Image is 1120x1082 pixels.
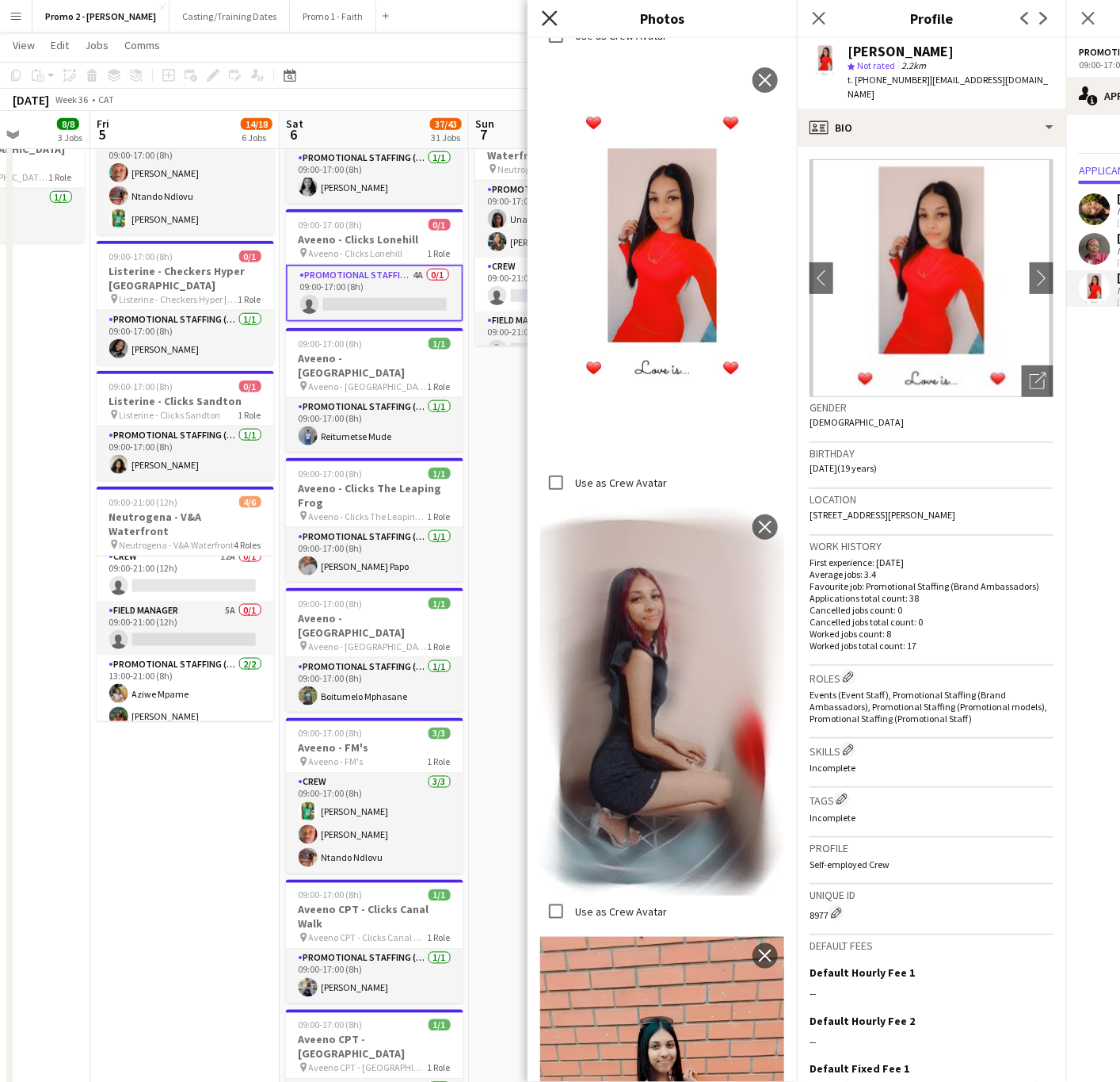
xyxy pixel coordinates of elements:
[97,602,274,656] app-card-role: Field Manager5A0/109:00-21:00 (12h)
[286,232,463,247] h3: Aveeno - Clicks Lonehill
[97,371,274,480] app-job-card: 09:00-17:00 (8h)0/1Listerine - Clicks Sandton Listerine - Clicks Sandton1 RolePromotional Staffin...
[124,38,160,52] span: Comms
[309,1062,428,1074] span: Aveeno CPT - [GEOGRAPHIC_DATA]
[309,640,428,652] span: Aveeno - [GEOGRAPHIC_DATA]
[109,496,178,508] span: 09:00-21:00 (12h)
[120,409,221,421] span: Listerine - Clicks Sandton
[52,94,92,105] span: Week 36
[32,1,170,32] button: Promo 2 - [PERSON_NAME]
[290,1,376,32] button: Promo 1 - Faith
[286,1033,463,1061] h3: Aveeno CPT - [GEOGRAPHIC_DATA]
[810,592,1053,604] p: Applications total count: 38
[284,125,303,143] span: 6
[498,163,613,175] span: Neutrogena - V&A Waterfront
[286,903,463,931] h3: Aveeno CPT - Clicks Canal Walk
[309,510,428,522] span: Aveeno - Clicks The Leaping Frog
[475,258,653,312] app-card-role: Crew8A0/109:00-21:00 (12h)
[810,841,1053,855] h3: Profile
[286,209,463,322] app-job-card: 09:00-17:00 (8h)0/1Aveeno - Clicks Lonehill Aveeno - Clicks Lonehill1 RolePromotional Staffing (B...
[810,462,877,474] span: [DATE] (19 years)
[810,986,1053,1000] div: --
[810,965,915,980] h3: Default Hourly Fee 1
[848,44,954,59] div: [PERSON_NAME]
[299,468,363,480] span: 09:00-17:00 (8h)
[239,496,261,508] span: 4/6
[286,588,463,712] app-job-card: 09:00-17:00 (8h)1/1Aveeno - [GEOGRAPHIC_DATA] Aveeno - [GEOGRAPHIC_DATA]1 RolePromotional Staffin...
[286,611,463,640] h3: Aveeno - [GEOGRAPHIC_DATA]
[286,458,463,582] app-job-card: 09:00-17:00 (8h)1/1Aveeno - Clicks The Leaping Frog Aveeno - Clicks The Leaping Frog1 RolePromoti...
[810,812,1053,824] p: Incomplete
[810,742,1053,759] h3: Skills
[309,247,403,259] span: Aveeno - Clicks Lonehill
[429,219,451,231] span: 0/1
[286,528,463,582] app-card-role: Promotional Staffing (Brand Ambassadors)1/109:00-17:00 (8h)[PERSON_NAME] Papo
[810,446,1053,461] h3: Birthday
[120,539,234,551] span: Neutrogena - V&A Waterfront
[97,135,274,235] app-card-role: Crew3/309:00-17:00 (8h)[PERSON_NAME]Ntando Ndlovu[PERSON_NAME]
[238,409,261,421] span: 1 Role
[97,510,274,538] h3: Neutrogena - V&A Waterfront
[810,905,1053,921] div: 8977
[810,939,1053,953] h3: Default fees
[286,950,463,1004] app-card-role: Promotional Staffing (Brand Ambassadors)1/109:00-17:00 (8h)[PERSON_NAME]
[49,171,72,183] span: 1 Role
[428,380,451,392] span: 1 Role
[13,92,49,108] div: [DATE]
[429,468,451,480] span: 1/1
[286,880,463,1004] div: 09:00-17:00 (8h)1/1Aveeno CPT - Clicks Canal Walk Aveeno CPT - Clicks Canal Walk1 RolePromotional...
[430,118,462,130] span: 37/43
[540,508,784,896] img: Crew photo 1027623
[242,132,272,143] div: 6 Jobs
[299,338,363,350] span: 09:00-17:00 (8h)
[57,118,79,130] span: 8/8
[810,689,1047,725] span: Events (Event Staff), Promotional Staffing (Brand Ambassadors), Promotional Staffing (Promotional...
[429,889,451,901] span: 1/1
[309,380,428,392] span: Aveeno - [GEOGRAPHIC_DATA]
[810,556,1053,568] p: First experience: [DATE]
[286,149,463,203] app-card-role: Promotional Staffing (Brand Ambassadors)1/109:00-17:00 (8h)[PERSON_NAME]
[309,756,364,768] span: Aveeno - FM's
[286,351,463,380] h3: Aveeno - [GEOGRAPHIC_DATA]
[170,1,290,32] button: Casting/Training Dates
[97,79,274,235] app-job-card: 09:00-17:00 (8h)3/3Aveeno - FM's Aveeno - FM's1 RoleCrew3/309:00-17:00 (8h)[PERSON_NAME]Ntando Nd...
[97,117,109,131] span: Fri
[475,111,653,346] app-job-card: 09:00-21:00 (12h)4/6Neutrogena - V&A Waterfront Neutrogena - V&A Waterfront4 RolesPromotional Sta...
[109,380,173,392] span: 09:00-17:00 (8h)
[428,247,451,259] span: 1 Role
[429,598,451,610] span: 1/1
[810,492,1053,507] h3: Location
[94,125,109,143] span: 5
[428,932,451,944] span: 1 Role
[286,117,303,131] span: Sat
[299,1019,363,1031] span: 09:00-17:00 (8h)
[286,328,463,452] app-job-card: 09:00-17:00 (8h)1/1Aveeno - [GEOGRAPHIC_DATA] Aveeno - [GEOGRAPHIC_DATA]1 RolePromotional Staffin...
[810,416,904,428] span: [DEMOGRAPHIC_DATA]
[428,510,451,522] span: 1 Role
[475,312,653,365] app-card-role: Field Manager4A0/109:00-21:00 (12h)
[1022,365,1053,397] div: Open photos pop-in
[810,539,1053,553] h3: Work history
[118,35,166,55] a: Comms
[299,598,363,610] span: 09:00-17:00 (8h)
[239,380,261,392] span: 0/1
[44,35,75,55] a: Edit
[120,293,238,305] span: Listerine - Checkers Hyper [GEOGRAPHIC_DATA]
[810,858,1053,870] p: Self-employed Crew
[810,1014,915,1028] h3: Default Hourly Fee 2
[58,132,82,143] div: 3 Jobs
[299,728,363,740] span: 09:00-17:00 (8h)
[429,338,451,350] span: 1/1
[848,74,930,86] span: t. [PHONE_NUMBER]
[97,548,274,602] app-card-role: Crew12A0/109:00-21:00 (12h)
[898,59,929,71] span: 2.2km
[97,426,274,480] app-card-role: Promotional Staffing (Brand Ambassadors)1/109:00-17:00 (8h)[PERSON_NAME]
[540,61,784,467] img: Crew photo 1027624
[810,604,1053,616] p: Cancelled jobs count: 0
[241,118,272,130] span: 14/18
[810,616,1053,628] p: Cancelled jobs total count: 0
